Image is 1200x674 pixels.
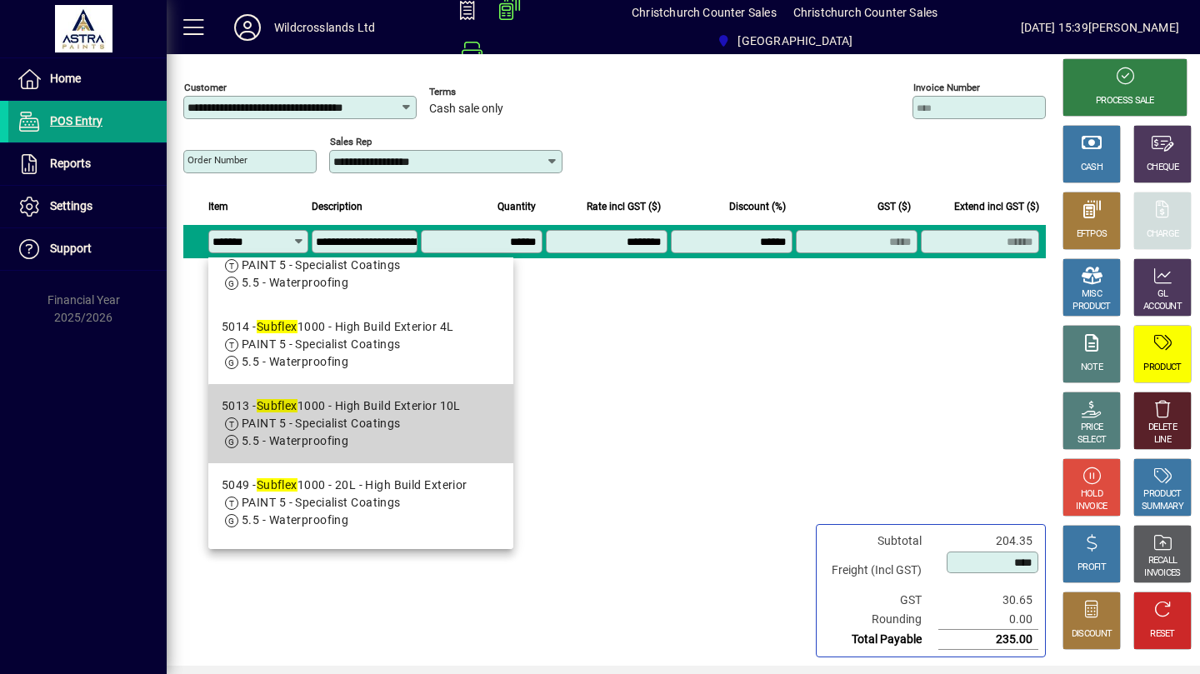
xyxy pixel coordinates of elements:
[1147,162,1178,174] div: CHEQUE
[274,14,375,41] div: Wildcrosslands Ltd
[184,82,227,93] mat-label: Customer
[1148,422,1177,434] div: DELETE
[823,610,938,630] td: Rounding
[1081,488,1102,501] div: HOLD
[312,197,362,216] span: Description
[1150,628,1175,641] div: RESET
[1143,301,1182,313] div: ACCOUNT
[50,72,81,85] span: Home
[1142,501,1183,513] div: SUMMARY
[8,143,167,185] a: Reports
[222,318,453,336] div: 5014 - 1000 - High Build Exterior 4L
[257,320,297,333] em: Subflex
[1081,422,1103,434] div: PRICE
[1081,362,1102,374] div: NOTE
[954,197,1039,216] span: Extend incl GST ($)
[938,610,1038,630] td: 0.00
[823,551,938,591] td: Freight (Incl GST)
[208,384,513,463] mat-option: 5013 - Subflex 1000 - High Build Exterior 10L
[8,58,167,100] a: Home
[257,478,297,492] em: Subflex
[913,82,980,93] mat-label: Invoice number
[938,591,1038,610] td: 30.65
[938,532,1038,551] td: 204.35
[737,27,852,54] span: [GEOGRAPHIC_DATA]
[257,399,297,412] em: Subflex
[1157,288,1168,301] div: GL
[208,463,513,542] mat-option: 5049 - Subflex 1000 - 20L - High Build Exterior
[823,630,938,650] td: Total Payable
[242,276,348,289] span: 5.5 - Waterproofing
[8,186,167,227] a: Settings
[1088,14,1179,41] div: [PERSON_NAME]
[50,242,92,255] span: Support
[222,477,467,494] div: 5049 - 1000 - 20L - High Build Exterior
[823,591,938,610] td: GST
[729,197,786,216] span: Discount (%)
[187,154,247,166] mat-label: Order number
[497,197,536,216] span: Quantity
[587,197,661,216] span: Rate incl GST ($)
[1096,95,1154,107] div: PROCESS SALE
[710,26,859,56] span: Christchurch
[1077,228,1107,241] div: EFTPOS
[1081,162,1102,174] div: CASH
[1072,301,1110,313] div: PRODUCT
[1143,488,1181,501] div: PRODUCT
[208,226,513,305] mat-option: 5042 - Subflex 5000 - Waterproofing Membrane 10L
[222,397,461,415] div: 5013 - 1000 - High Build Exterior 10L
[1021,14,1088,41] span: [DATE] 15:39
[1082,288,1102,301] div: MISC
[429,87,529,97] span: Terms
[330,136,372,147] mat-label: Sales rep
[242,355,348,368] span: 5.5 - Waterproofing
[1077,562,1106,574] div: PROFIT
[1076,501,1107,513] div: INVOICE
[1144,567,1180,580] div: INVOICES
[221,12,274,42] button: Profile
[50,114,102,127] span: POS Entry
[823,532,938,551] td: Subtotal
[8,228,167,270] a: Support
[50,157,91,170] span: Reports
[1147,228,1179,241] div: CHARGE
[242,417,401,430] span: PAINT 5 - Specialist Coatings
[429,102,503,116] span: Cash sale only
[208,305,513,384] mat-option: 5014 - Subflex 1000 - High Build Exterior 4L
[242,513,348,527] span: 5.5 - Waterproofing
[242,258,401,272] span: PAINT 5 - Specialist Coatings
[1154,434,1171,447] div: LINE
[1077,434,1107,447] div: SELECT
[242,496,401,509] span: PAINT 5 - Specialist Coatings
[938,630,1038,650] td: 235.00
[50,199,92,212] span: Settings
[208,197,228,216] span: Item
[1143,362,1181,374] div: PRODUCT
[877,197,911,216] span: GST ($)
[1072,628,1112,641] div: DISCOUNT
[242,434,348,447] span: 5.5 - Waterproofing
[242,337,401,351] span: PAINT 5 - Specialist Coatings
[1148,555,1177,567] div: RECALL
